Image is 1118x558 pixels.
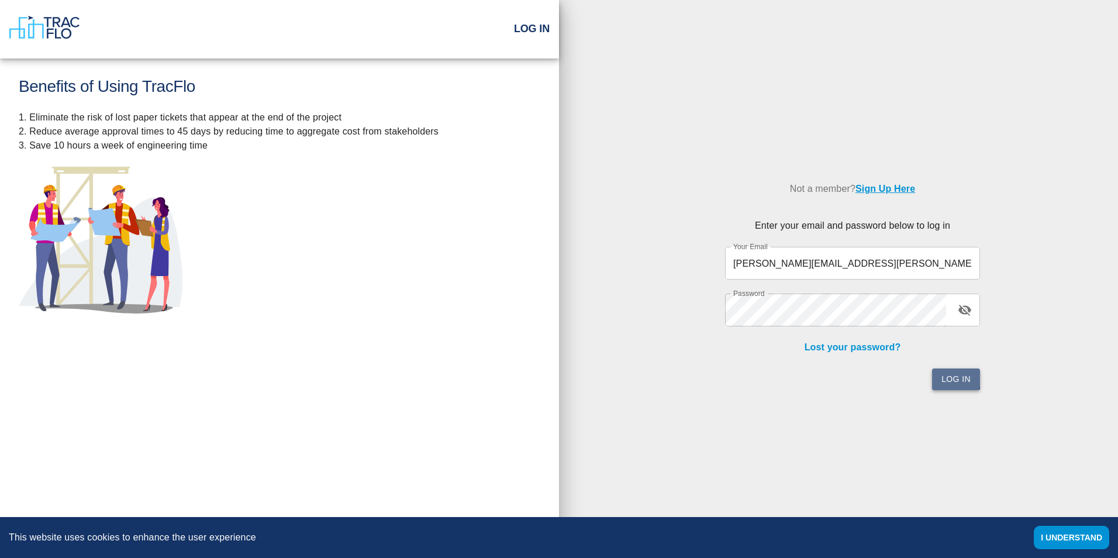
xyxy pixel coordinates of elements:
[733,288,765,298] label: Password
[19,77,540,97] h1: Benefits of Using TracFlo
[932,368,980,390] button: Log In
[725,219,980,233] p: Enter your email and password below to log in
[19,167,182,314] img: illustration
[733,242,768,252] label: Your Email
[855,184,915,194] a: Sign Up Here
[1060,502,1118,558] iframe: Chat Widget
[9,16,80,39] img: TracFlo
[9,531,1016,545] div: This website uses cookies to enhance the user experience
[1034,526,1109,549] button: Accept cookies
[514,23,550,36] h2: Log In
[19,111,540,153] p: 1. Eliminate the risk of lost paper tickets that appear at the end of the project 2. Reduce avera...
[725,173,980,205] p: Not a member?
[951,296,979,324] button: toggle password visibility
[805,342,901,352] a: Lost your password?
